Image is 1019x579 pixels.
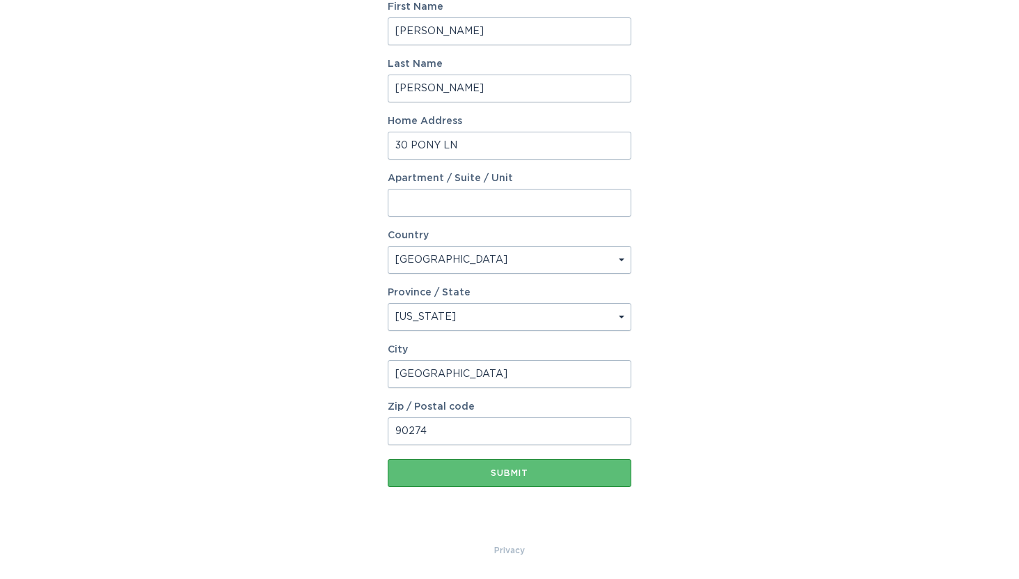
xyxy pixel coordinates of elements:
label: Last Name [388,59,631,69]
button: Submit [388,459,631,487]
label: First Name [388,2,631,12]
label: Zip / Postal code [388,402,631,412]
label: Home Address [388,116,631,126]
div: Submit [395,469,624,477]
label: Country [388,231,429,240]
label: Province / State [388,288,471,298]
label: Apartment / Suite / Unit [388,173,631,183]
a: Privacy Policy & Terms of Use [494,543,525,558]
label: City [388,345,631,355]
